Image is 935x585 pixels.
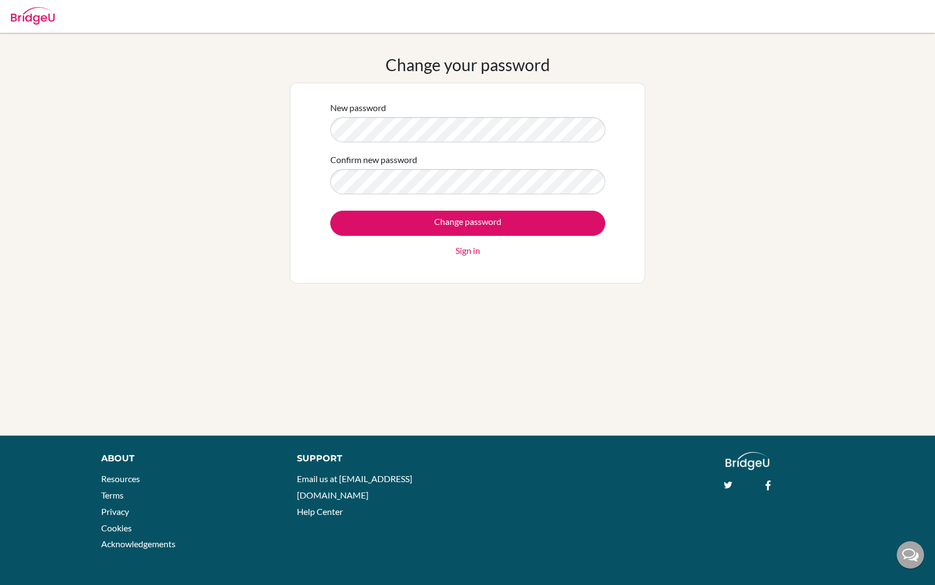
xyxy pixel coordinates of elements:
div: Support [297,452,455,465]
a: Resources [101,473,140,484]
a: Email us at [EMAIL_ADDRESS][DOMAIN_NAME] [297,473,412,500]
a: Sign in [455,244,480,257]
a: Acknowledgements [101,538,176,549]
a: Cookies [101,523,132,533]
a: Terms [101,490,124,500]
label: New password [330,101,386,114]
a: Help Center [297,506,343,517]
img: logo_white@2x-f4f0deed5e89b7ecb1c2cc34c3e3d731f90f0f143d5ea2071677605dd97b5244.png [726,452,770,470]
div: About [101,452,272,465]
h1: Change your password [385,55,550,74]
img: Bridge-U [11,7,55,25]
label: Confirm new password [330,153,417,166]
input: Change password [330,211,605,236]
a: Privacy [101,506,129,517]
